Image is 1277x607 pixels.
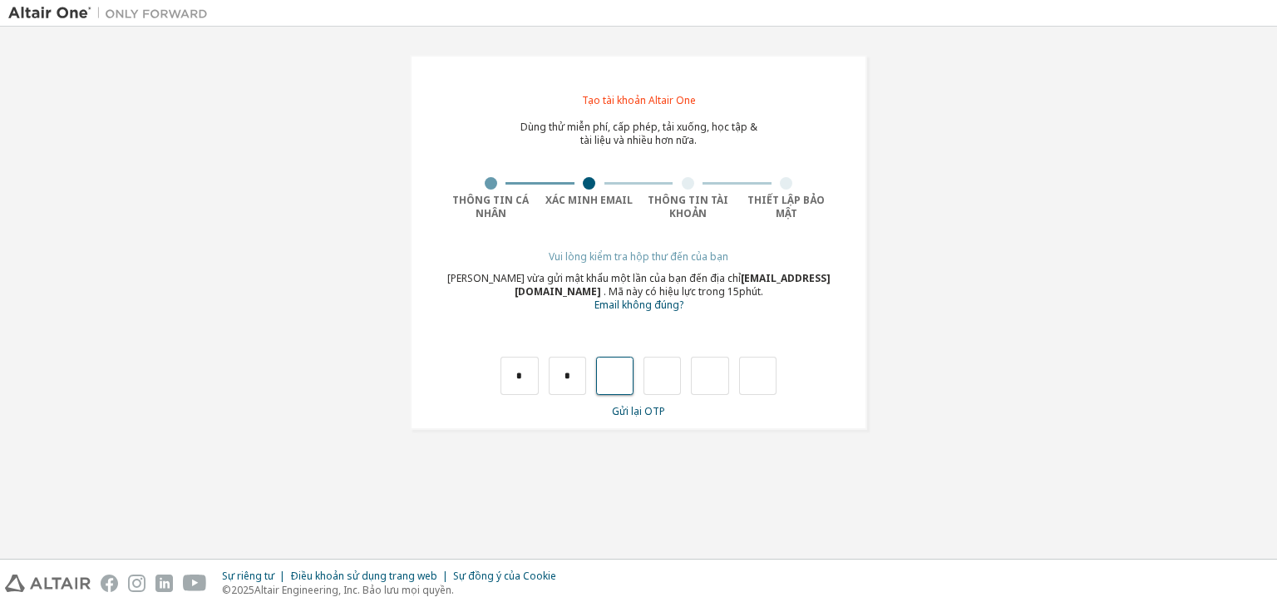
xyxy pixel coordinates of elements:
[155,575,173,592] img: linkedin.svg
[582,93,696,107] font: Tạo tài khoản Altair One
[5,575,91,592] img: altair_logo.svg
[183,575,207,592] img: youtube.svg
[549,249,728,264] font: Vui lòng kiểm tra hộp thư đến của bạn
[580,133,697,147] font: tài liệu và nhiều hơn nữa.
[128,575,145,592] img: instagram.svg
[8,5,216,22] img: Altair One
[594,298,683,312] font: Email không đúng?
[545,193,633,207] font: Xác minh Email
[254,583,454,597] font: Altair Engineering, Inc. Bảo lưu mọi quyền.
[604,284,725,299] font: . Mã này có hiệu lực trong
[648,193,728,220] font: Thông tin tài khoản
[739,284,763,299] font: phút.
[222,569,274,583] font: Sự riêng tư
[447,271,741,285] font: [PERSON_NAME] vừa gửi mật khẩu một lần của bạn đến địa chỉ
[515,271,831,299] font: [EMAIL_ADDRESS][DOMAIN_NAME]
[747,193,825,220] font: Thiết lập bảo mật
[290,569,437,583] font: Điều khoản sử dụng trang web
[520,120,757,134] font: Dùng thử miễn phí, cấp phép, tải xuống, học tập &
[594,300,683,311] a: Quay lại mẫu đăng ký
[222,583,231,597] font: ©
[612,404,665,418] font: Gửi lại OTP
[231,583,254,597] font: 2025
[452,193,529,220] font: Thông tin cá nhân
[453,569,556,583] font: Sự đồng ý của Cookie
[101,575,118,592] img: facebook.svg
[727,284,739,299] font: 15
